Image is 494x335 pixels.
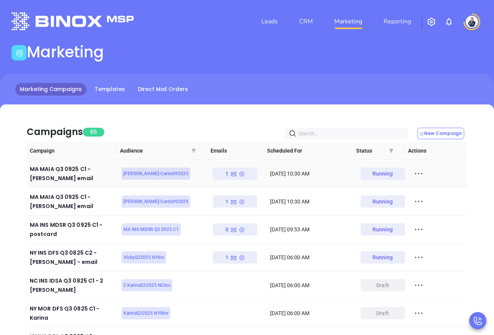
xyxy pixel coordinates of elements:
span: Status [356,146,402,155]
div: 0 [225,223,245,236]
div: 1 [225,251,245,263]
div: [DATE] 10:30 AM [270,169,350,178]
div: Running [373,251,393,263]
a: Templates [90,83,130,96]
a: CRM [296,14,316,29]
div: Running [373,167,393,180]
span: 2 KarinaQ32025 NCIns [123,281,170,289]
div: draft [376,307,389,319]
span: 65 [83,128,104,137]
a: Reporting [381,14,414,29]
div: Campaigns [27,125,83,139]
span: Audience [120,146,204,155]
img: iconNotification [444,17,454,26]
div: 1 [225,167,245,180]
th: Scheduled For [264,142,349,160]
img: iconSetting [427,17,436,26]
a: Marketing [331,14,365,29]
img: user [466,16,478,28]
div: 1 [225,195,245,208]
div: [DATE] 06:00 AM [270,253,350,262]
div: [DATE] 06:00 AM [270,309,350,317]
input: Search… [298,129,398,138]
div: NY MOR DFS Q3 0825 C1 - Karina [30,304,115,322]
a: Marketing Campaigns [15,83,86,96]
span: [PERSON_NAME]-Cards092025 [123,197,188,206]
h1: Marketing [27,43,104,61]
span: filter [191,148,196,153]
div: [DATE] 06:00 AM [270,281,350,289]
div: MA MAIA Q3 0925 C1 - [PERSON_NAME] email [30,164,115,183]
div: NY INS DFS Q3 0825 C2 - [PERSON_NAME] - email [30,248,115,267]
span: VickyQ32025 NYIns [123,253,164,262]
div: [DATE] 10:30 AM [270,197,350,206]
th: Actions [405,142,462,160]
div: NC INS IDSA Q3 0825 C1 - 2 [PERSON_NAME] [30,276,115,294]
span: [PERSON_NAME]-Cards092025 [123,169,188,178]
div: Running [373,223,393,236]
span: filter [387,142,395,159]
div: MA MAIA Q3 0925 C1 - [PERSON_NAME] email [30,192,115,211]
button: New Campaign [417,128,464,139]
span: filter [389,148,394,153]
img: logo [11,12,134,30]
th: Campaign [27,142,117,160]
span: KarinaQ32025 NYMor [123,309,168,317]
th: Emails [207,142,264,160]
span: MA INS MDSR Q3 0925 C1 [123,225,179,234]
a: Leads [258,14,281,29]
span: filter [190,142,198,159]
div: MA INS MDSR Q3 0925 C1 - postcard [30,220,115,239]
div: Running [373,195,393,208]
a: Direct Mail Orders [133,83,193,96]
div: [DATE] 09:53 AM [270,225,350,234]
div: draft [376,279,389,291]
